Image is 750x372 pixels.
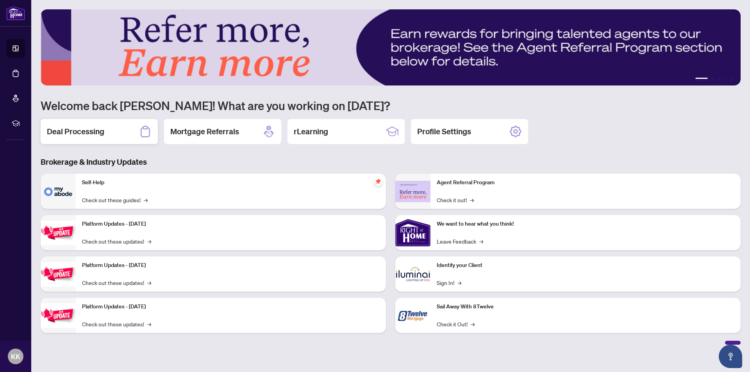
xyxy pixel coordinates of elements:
h1: Welcome back [PERSON_NAME]! What are you working on [DATE]? [41,98,741,113]
h2: Deal Processing [47,126,104,137]
button: 5 [730,78,733,81]
span: → [144,196,148,204]
img: Identify your Client [395,256,430,292]
p: Identify your Client [437,261,734,270]
a: Sign In!→ [437,278,461,287]
a: Check out these guides!→ [82,196,148,204]
img: logo [6,6,25,20]
span: KK [11,351,20,362]
button: 1 [695,78,708,81]
img: Platform Updates - June 23, 2025 [41,303,76,328]
button: 3 [717,78,720,81]
span: → [457,278,461,287]
a: Leave Feedback→ [437,237,483,246]
p: Platform Updates - [DATE] [82,261,380,270]
a: Check out these updates!→ [82,237,151,246]
h2: Mortgage Referrals [170,126,239,137]
a: Check out these updates!→ [82,320,151,328]
span: → [147,237,151,246]
img: Self-Help [41,174,76,209]
p: Platform Updates - [DATE] [82,220,380,228]
img: Agent Referral Program [395,181,430,202]
a: Check out these updates!→ [82,278,151,287]
img: We want to hear what you think! [395,215,430,250]
a: Check it Out!→ [437,320,475,328]
p: Platform Updates - [DATE] [82,303,380,311]
button: Open asap [719,345,742,368]
span: → [471,320,475,328]
button: 4 [723,78,727,81]
img: Slide 0 [41,9,741,85]
button: 2 [711,78,714,81]
span: → [147,278,151,287]
a: Check it out!→ [437,196,474,204]
p: Sail Away With 8Twelve [437,303,734,311]
p: We want to hear what you think! [437,220,734,228]
p: Self-Help [82,178,380,187]
img: Sail Away With 8Twelve [395,298,430,333]
p: Agent Referral Program [437,178,734,187]
span: → [470,196,474,204]
span: → [479,237,483,246]
img: Platform Updates - July 8, 2025 [41,262,76,287]
span: pushpin [373,177,383,186]
h2: rLearning [294,126,328,137]
h2: Profile Settings [417,126,471,137]
span: → [147,320,151,328]
h3: Brokerage & Industry Updates [41,157,741,167]
img: Platform Updates - July 21, 2025 [41,221,76,245]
